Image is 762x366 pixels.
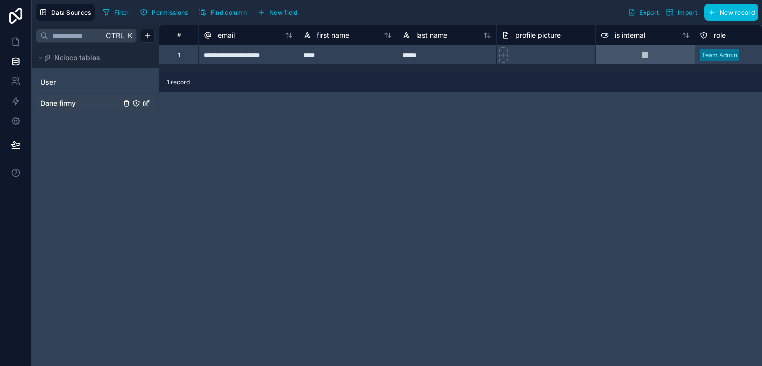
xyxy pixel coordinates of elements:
[704,4,758,21] button: New record
[40,98,76,108] span: Dane firmy
[36,4,95,21] button: Data Sources
[615,30,645,40] span: is internal
[114,9,129,16] span: Filter
[127,32,133,39] span: K
[40,77,121,87] a: User
[36,95,155,111] div: Dane firmy
[211,9,247,16] span: Find column
[36,51,149,64] button: Noloco tables
[40,98,121,108] a: Dane firmy
[639,9,659,16] span: Export
[416,30,447,40] span: last name
[152,9,188,16] span: Permissions
[700,4,758,21] a: New record
[167,78,190,86] span: 1 record
[714,30,726,40] span: role
[40,77,56,87] span: User
[624,4,662,21] button: Export
[269,9,298,16] span: New field
[99,5,133,20] button: Filter
[662,4,700,21] button: Import
[218,30,235,40] span: email
[195,5,250,20] button: Find column
[36,74,155,90] div: User
[317,30,349,40] span: first name
[720,9,755,16] span: New record
[136,5,195,20] a: Permissions
[105,29,125,42] span: Ctrl
[167,31,191,39] div: #
[702,51,737,60] div: Team Admin
[678,9,697,16] span: Import
[136,5,191,20] button: Permissions
[254,5,301,20] button: New field
[51,9,91,16] span: Data Sources
[178,51,180,59] div: 1
[54,53,100,62] span: Noloco tables
[515,30,561,40] span: profile picture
